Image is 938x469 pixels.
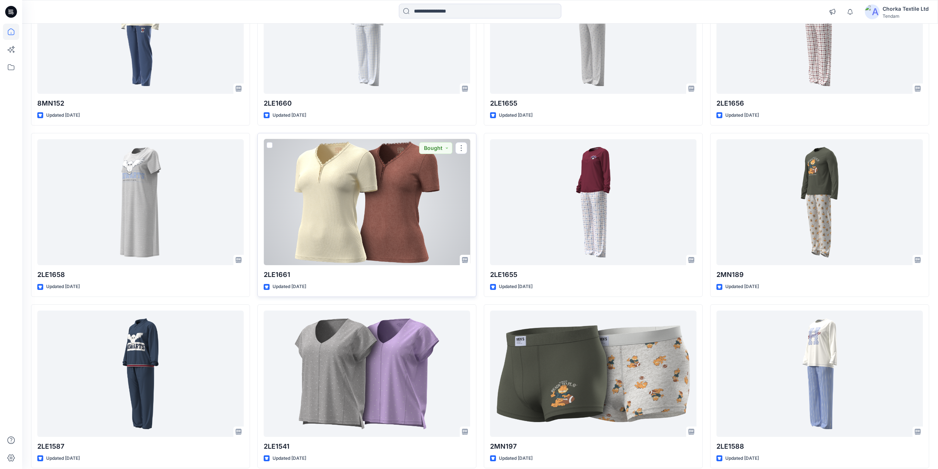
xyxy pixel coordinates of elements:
a: 2MN189 [716,139,923,266]
div: Chorka Textile Ltd [883,4,929,13]
p: 2LE1587 [37,441,244,452]
a: 2LE1658 [37,139,244,266]
p: Updated [DATE] [725,112,759,119]
p: 8MN152 [37,98,244,109]
p: Updated [DATE] [273,455,306,462]
p: 2LE1656 [716,98,923,109]
p: 2LE1655 [490,270,696,280]
a: 2LE1655 [490,139,696,266]
div: Tendam [883,13,929,19]
p: Updated [DATE] [725,455,759,462]
p: Updated [DATE] [273,112,306,119]
p: Updated [DATE] [46,112,80,119]
p: 2LE1658 [37,270,244,280]
p: 2LE1661 [264,270,470,280]
p: 2LE1541 [264,441,470,452]
p: Updated [DATE] [499,283,533,291]
a: 2LE1661 [264,139,470,266]
img: avatar [865,4,880,19]
a: 2LE1541 [264,311,470,437]
p: Updated [DATE] [499,455,533,462]
p: Updated [DATE] [46,283,80,291]
p: 2MN197 [490,441,696,452]
a: 2MN197 [490,311,696,437]
p: Updated [DATE] [499,112,533,119]
p: 2MN189 [716,270,923,280]
a: 2LE1587 [37,311,244,437]
p: 2LE1588 [716,441,923,452]
p: 2LE1660 [264,98,470,109]
p: 2LE1655 [490,98,696,109]
p: Updated [DATE] [725,283,759,291]
a: 2LE1588 [716,311,923,437]
p: Updated [DATE] [46,455,80,462]
p: Updated [DATE] [273,283,306,291]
